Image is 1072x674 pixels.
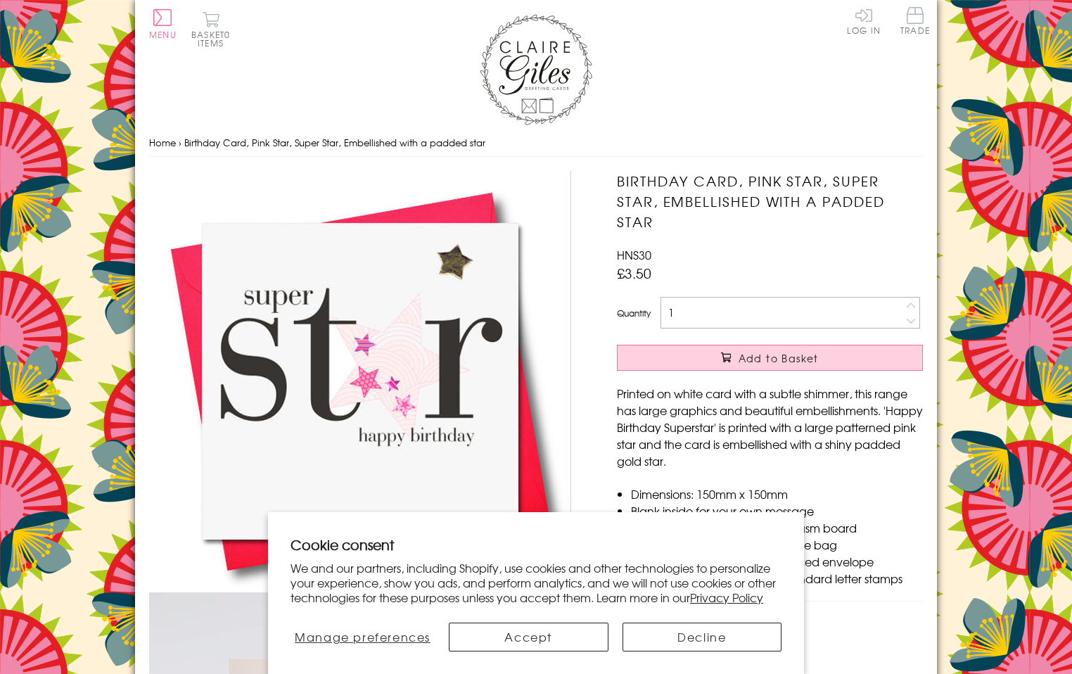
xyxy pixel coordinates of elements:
[184,136,485,149] span: Birthday Card, Pink Star, Super Star, Embellished with a padded star
[900,7,930,34] span: Trade
[900,7,930,37] a: Trade
[149,129,923,158] nav: breadcrumbs
[739,351,819,365] span: Add to Basket
[631,485,923,502] li: Dimensions: 150mm x 150mm
[631,502,923,519] li: Blank inside for your own message
[480,14,592,125] img: Claire Giles Greetings Cards
[617,307,651,319] label: Quantity
[623,623,781,651] button: Decline
[617,246,651,263] span: HNS30
[149,171,571,592] img: Birthday Card, Pink Star, Super Star, Embellished with a padded star
[617,385,923,469] p: Printed on white card with a subtle shimmer, this range has large graphics and beautiful embellis...
[149,28,177,41] span: Menu
[291,623,435,651] button: Manage preferences
[295,628,430,645] span: Manage preferences
[847,7,881,34] a: Log In
[291,561,781,604] p: We and our partners, including Shopify, use cookies and other technologies to personalize your ex...
[149,9,177,39] button: Menu
[291,535,781,554] h2: Cookie consent
[179,136,181,149] span: ›
[191,11,230,47] button: Basket0 items
[690,589,763,606] a: Privacy Policy
[617,345,923,371] button: Add to Basket
[198,28,230,49] span: 0 items
[149,136,176,149] a: Home
[449,623,608,651] button: Accept
[617,263,651,283] span: £3.50
[617,171,923,231] h1: Birthday Card, Pink Star, Super Star, Embellished with a padded star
